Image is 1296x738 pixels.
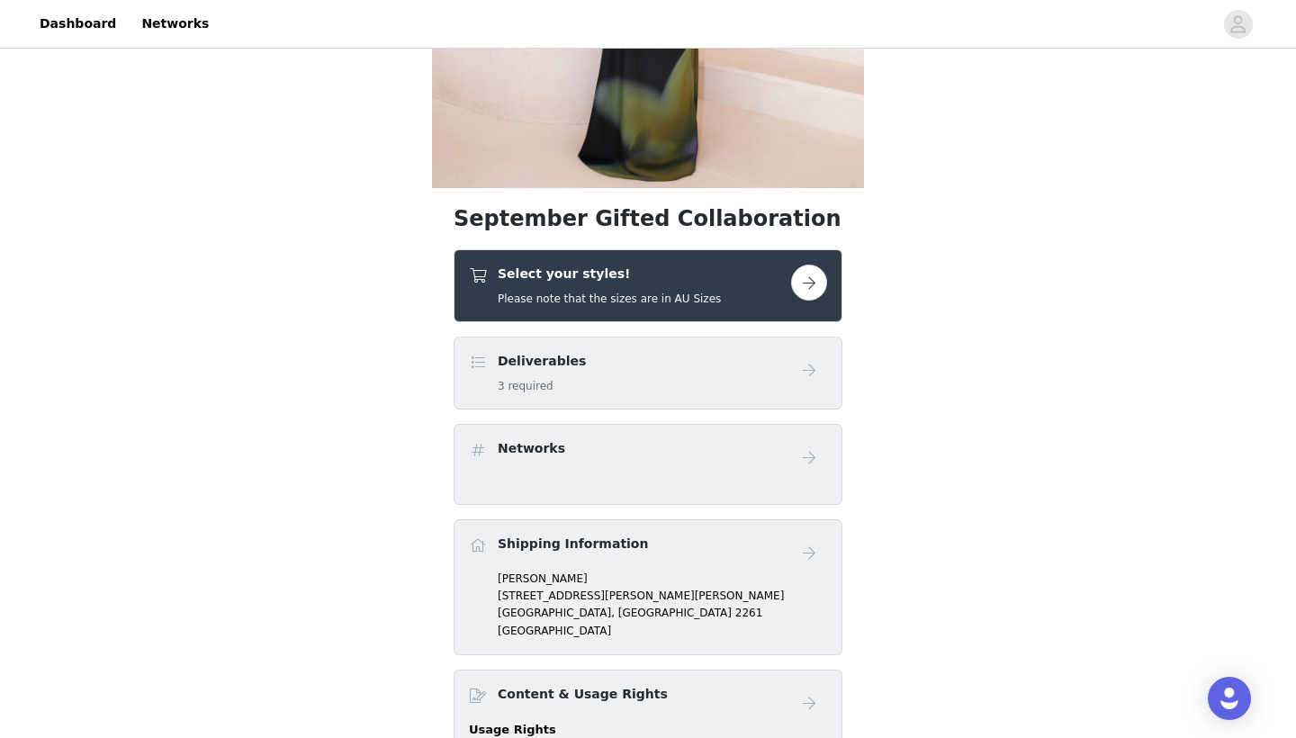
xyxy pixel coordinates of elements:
p: [PERSON_NAME] [498,571,827,587]
h4: Deliverables [498,352,586,371]
a: Dashboard [29,4,127,44]
div: Open Intercom Messenger [1208,677,1251,720]
a: Networks [130,4,220,44]
div: Select your styles! [454,249,842,322]
h5: 3 required [498,378,586,394]
h4: Networks [498,439,565,458]
strong: Usage Rights [469,723,556,736]
span: 2261 [735,607,763,619]
div: Deliverables [454,337,842,409]
div: Networks [454,424,842,505]
h1: September Gifted Collaboration [454,202,842,235]
h4: Content & Usage Rights [498,685,668,704]
span: [GEOGRAPHIC_DATA] [618,607,732,619]
h4: Select your styles! [498,265,721,283]
h5: Please note that the sizes are in AU Sizes [498,291,721,307]
span: [GEOGRAPHIC_DATA], [498,607,615,619]
p: [GEOGRAPHIC_DATA] [498,623,827,639]
h4: Shipping Information [498,535,648,553]
div: Shipping Information [454,519,842,655]
div: avatar [1229,10,1246,39]
p: [STREET_ADDRESS][PERSON_NAME][PERSON_NAME] [498,588,827,604]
